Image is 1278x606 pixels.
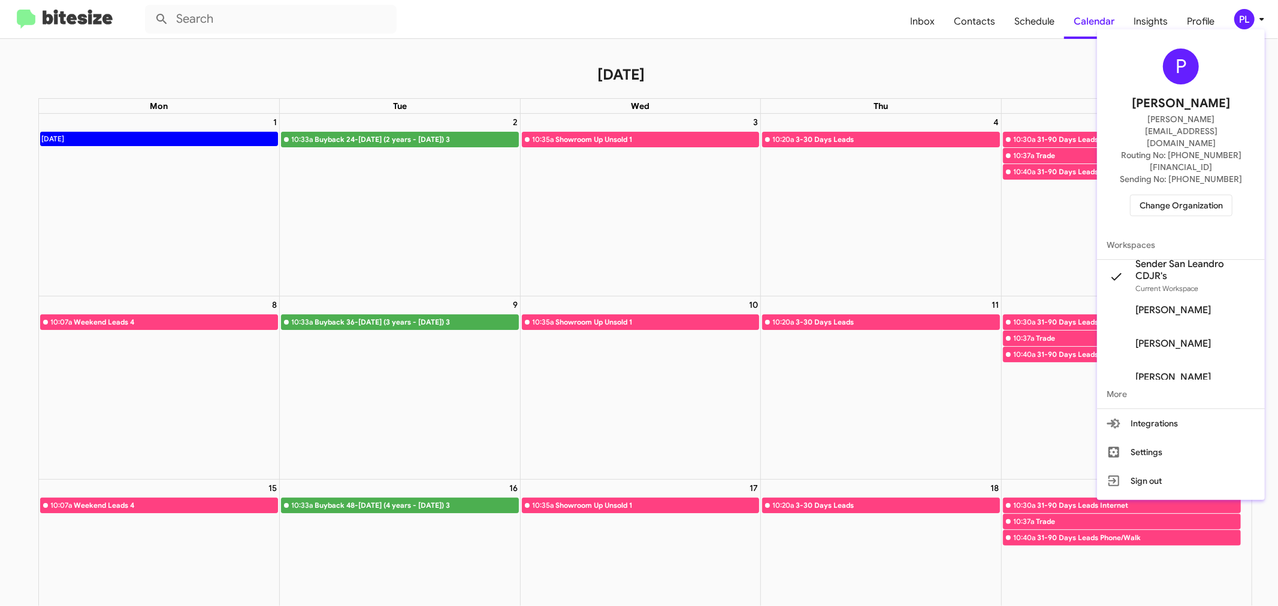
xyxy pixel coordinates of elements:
[1163,49,1199,84] div: P
[1097,231,1265,259] span: Workspaces
[1132,94,1230,113] span: [PERSON_NAME]
[1135,338,1211,350] span: [PERSON_NAME]
[1111,113,1250,149] span: [PERSON_NAME][EMAIL_ADDRESS][DOMAIN_NAME]
[1135,284,1198,293] span: Current Workspace
[1135,258,1255,282] span: Sender San Leandro CDJR's
[1097,466,1265,495] button: Sign out
[1135,304,1211,316] span: [PERSON_NAME]
[1097,409,1265,438] button: Integrations
[1120,173,1242,185] span: Sending No: [PHONE_NUMBER]
[1130,195,1232,216] button: Change Organization
[1111,149,1250,173] span: Routing No: [PHONE_NUMBER][FINANCIAL_ID]
[1097,438,1265,466] button: Settings
[1097,380,1265,408] span: More
[1135,371,1211,383] span: [PERSON_NAME]
[1140,195,1223,216] span: Change Organization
